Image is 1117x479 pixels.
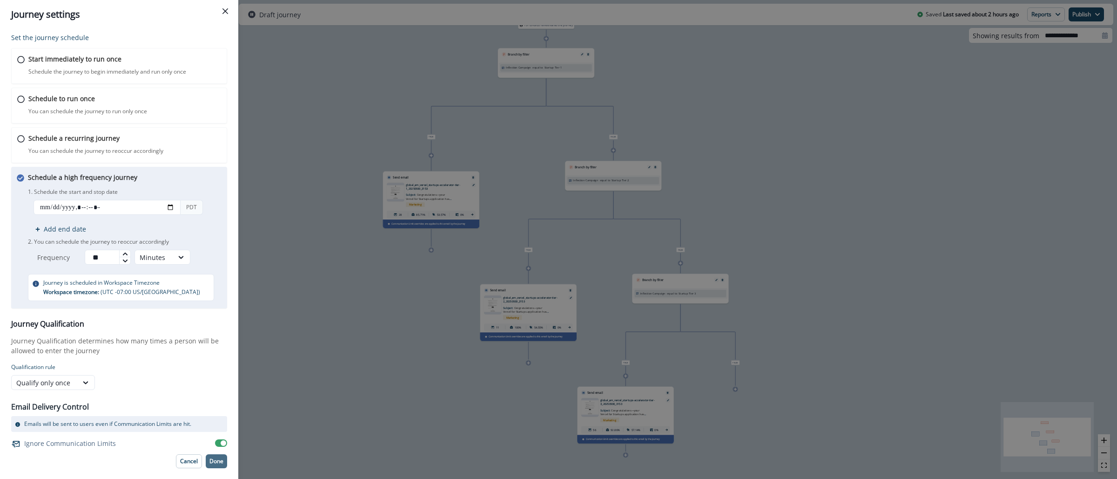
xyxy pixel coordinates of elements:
p: Email Delivery Control [11,401,89,412]
button: Cancel [176,454,202,468]
div: PDT [180,200,203,215]
p: 1. Schedule the start and stop date [28,188,222,196]
div: Qualify only once [16,378,73,388]
div: Minutes [140,253,168,262]
p: Add end date [44,224,86,234]
p: Set the journey schedule [11,33,227,42]
span: Workspace timezone: [43,288,101,296]
p: Schedule to run once [28,94,95,103]
p: Qualification rule [11,363,227,371]
div: Journey settings [11,7,227,21]
p: Journey Qualification determines how many times a person will be allowed to enter the journey [11,336,227,356]
h3: Journey Qualification [11,320,227,328]
p: Emails will be sent to users even if Communication Limits are hit. [24,420,191,428]
p: Cancel [180,458,198,465]
p: Ignore Communication Limits [24,438,116,448]
p: Frequency [37,253,81,262]
p: Journey is scheduled in Workspace Timezone ( UTC -07:00 US/[GEOGRAPHIC_DATA] ) [43,278,200,297]
p: Schedule a high frequency journey [28,172,137,182]
p: Done [209,458,223,465]
button: Close [218,4,233,19]
p: 2. You can schedule the journey to reoccur accordingly [28,238,222,246]
p: Schedule a recurring journey [28,133,120,143]
p: Start immediately to run once [28,54,121,64]
p: You can schedule the journey to run only once [28,107,147,116]
p: You can schedule the journey to reoccur accordingly [28,147,163,155]
button: Done [206,454,227,468]
p: Schedule the journey to begin immediately and run only once [28,68,186,76]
